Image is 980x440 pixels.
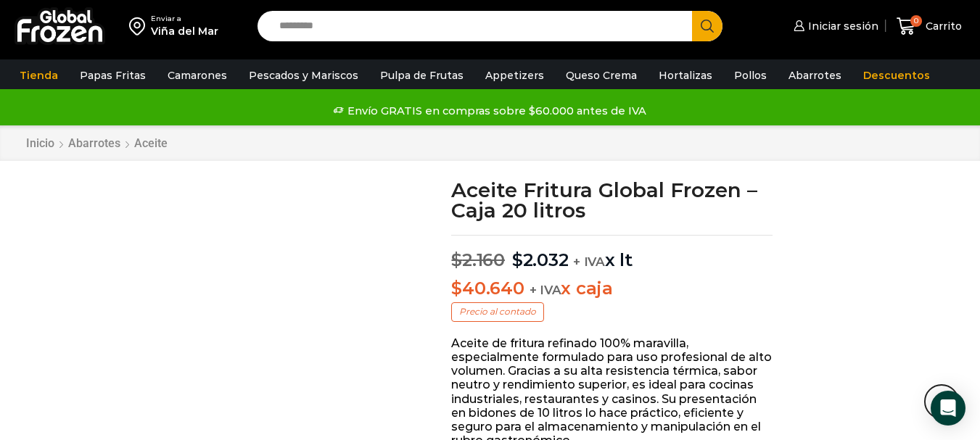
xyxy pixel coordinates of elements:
span: + IVA [530,283,561,297]
p: x caja [451,278,773,299]
span: + IVA [573,254,605,269]
span: 0 [910,15,922,27]
a: Abarrotes [781,62,849,89]
a: Descuentos [856,62,937,89]
button: Search button [692,11,722,41]
a: 0 Carrito [893,9,965,43]
img: address-field-icon.svg [129,14,151,38]
a: Inicio [25,136,55,150]
div: Enviar a [151,14,218,24]
span: $ [451,278,462,299]
a: Pescados y Mariscos [242,62,366,89]
a: Pulpa de Frutas [373,62,471,89]
nav: Breadcrumb [25,136,168,150]
a: Camarones [160,62,234,89]
bdi: 2.032 [512,249,569,270]
div: Viña del Mar [151,24,218,38]
span: Carrito [922,19,962,33]
span: $ [512,249,523,270]
a: Iniciar sesión [790,12,878,41]
bdi: 40.640 [451,278,524,299]
a: Hortalizas [651,62,720,89]
span: Iniciar sesión [804,19,878,33]
p: Precio al contado [451,302,544,321]
div: Open Intercom Messenger [931,391,965,426]
bdi: 2.160 [451,249,505,270]
a: Abarrotes [67,136,121,150]
span: $ [451,249,462,270]
a: Tienda [12,62,65,89]
a: Queso Crema [559,62,644,89]
a: Papas Fritas [73,62,153,89]
p: x lt [451,235,773,271]
a: Appetizers [478,62,551,89]
h1: Aceite Fritura Global Frozen – Caja 20 litros [451,180,773,220]
a: Pollos [727,62,774,89]
a: Aceite [133,136,168,150]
